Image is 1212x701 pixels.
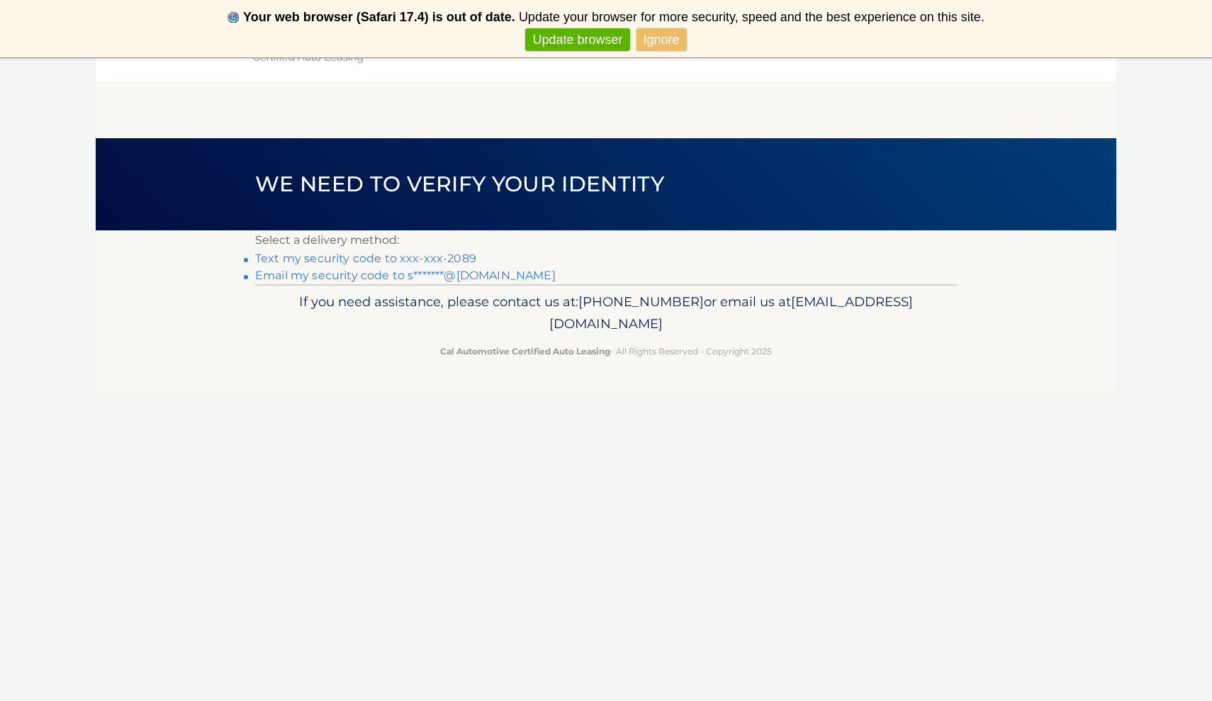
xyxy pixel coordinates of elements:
[264,291,948,336] p: If you need assistance, please contact us at: or email us at
[243,10,515,24] b: Your web browser (Safari 17.4) is out of date.
[255,230,957,250] p: Select a delivery method:
[636,28,687,52] a: Ignore
[255,252,476,265] a: Text my security code to xxx-xxx-2089
[525,28,629,52] a: Update browser
[578,293,704,310] span: [PHONE_NUMBER]
[255,171,664,197] span: We need to verify your identity
[519,10,984,24] span: Update your browser for more security, speed and the best experience on this site.
[264,344,948,359] p: - All Rights Reserved - Copyright 2025
[440,346,610,357] strong: Cal Automotive Certified Auto Leasing
[255,269,556,282] a: Email my security code to s*******@[DOMAIN_NAME]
